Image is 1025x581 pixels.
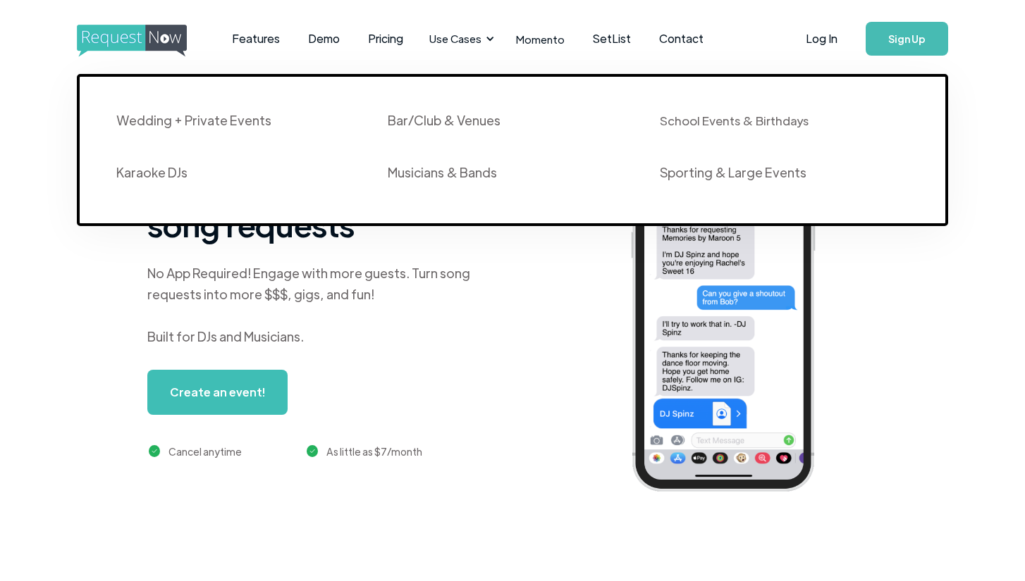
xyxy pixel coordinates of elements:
[388,112,501,129] div: Bar/Club & Venues
[388,164,497,181] div: Musicians & Bands
[116,164,188,181] div: Karaoke DJs
[354,17,417,61] a: Pricing
[77,25,213,57] img: requestnow logo
[615,114,853,506] img: iphone screenshot
[660,112,809,129] div: School Events & Birthdays
[644,98,916,150] a: School Events & Birthdays
[307,445,319,457] img: green checkmark
[116,112,271,129] div: Wedding + Private Events
[429,31,481,46] div: Use Cases
[101,98,372,150] a: Wedding + Private Events
[149,445,161,457] img: green checkmark
[147,263,500,347] div: No App Required! Engage with more guests. Turn song requests into more $$$, gigs, and fun! Built ...
[660,164,806,181] div: Sporting & Large Events
[866,22,948,56] a: Sign Up
[147,370,288,415] a: Create an event!
[502,18,579,60] a: Momento
[326,443,422,460] div: As little as $7/month
[101,150,372,202] a: Karaoke DJs
[792,14,852,63] a: Log In
[372,150,644,202] a: Musicians & Bands
[218,17,294,61] a: Features
[372,98,644,150] a: Bar/Club & Venues
[579,17,645,61] a: SetList
[168,443,242,460] div: Cancel anytime
[421,17,498,61] div: Use Cases
[77,25,183,53] a: home
[644,150,916,202] a: Sporting & Large Events
[645,17,718,61] a: Contact
[77,56,948,226] nav: Use Cases
[294,17,354,61] a: Demo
